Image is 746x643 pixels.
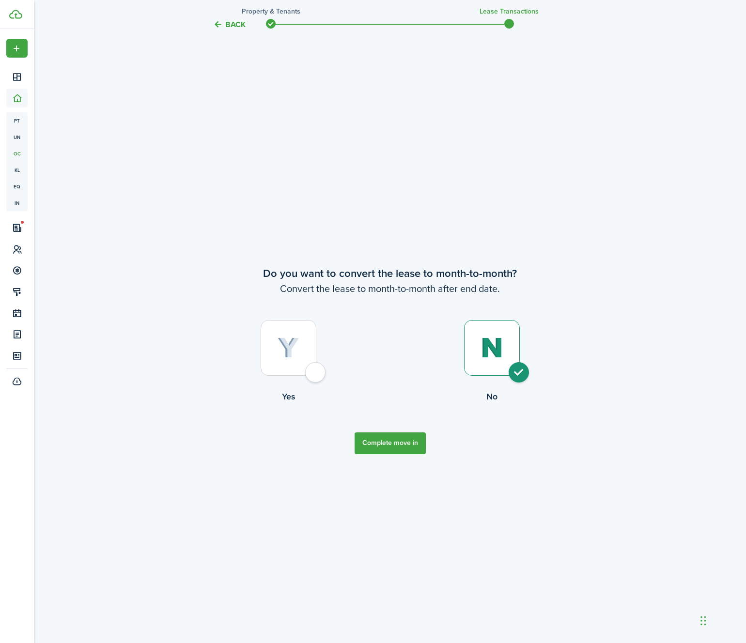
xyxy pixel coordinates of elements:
[390,390,593,403] control-radio-card-title: No
[6,145,28,162] a: oc
[278,337,299,359] img: Yes
[242,6,300,16] h3: Property & Tenants
[700,606,706,635] div: Drag
[9,10,22,19] img: TenantCloud
[6,178,28,195] a: eq
[6,112,28,129] a: pt
[6,39,28,58] button: Open menu
[186,281,593,296] wizard-step-header-description: Convert the lease to month-to-month after end date.
[6,162,28,178] a: kl
[213,19,246,30] button: Back
[6,129,28,145] a: un
[480,6,539,16] h3: Lease Transactions
[355,432,426,454] button: Complete move in
[698,597,746,643] iframe: Chat Widget
[481,337,503,358] img: No (selected)
[6,195,28,211] a: in
[186,390,390,403] control-radio-card-title: Yes
[186,265,593,281] wizard-step-header-title: Do you want to convert the lease to month-to-month?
